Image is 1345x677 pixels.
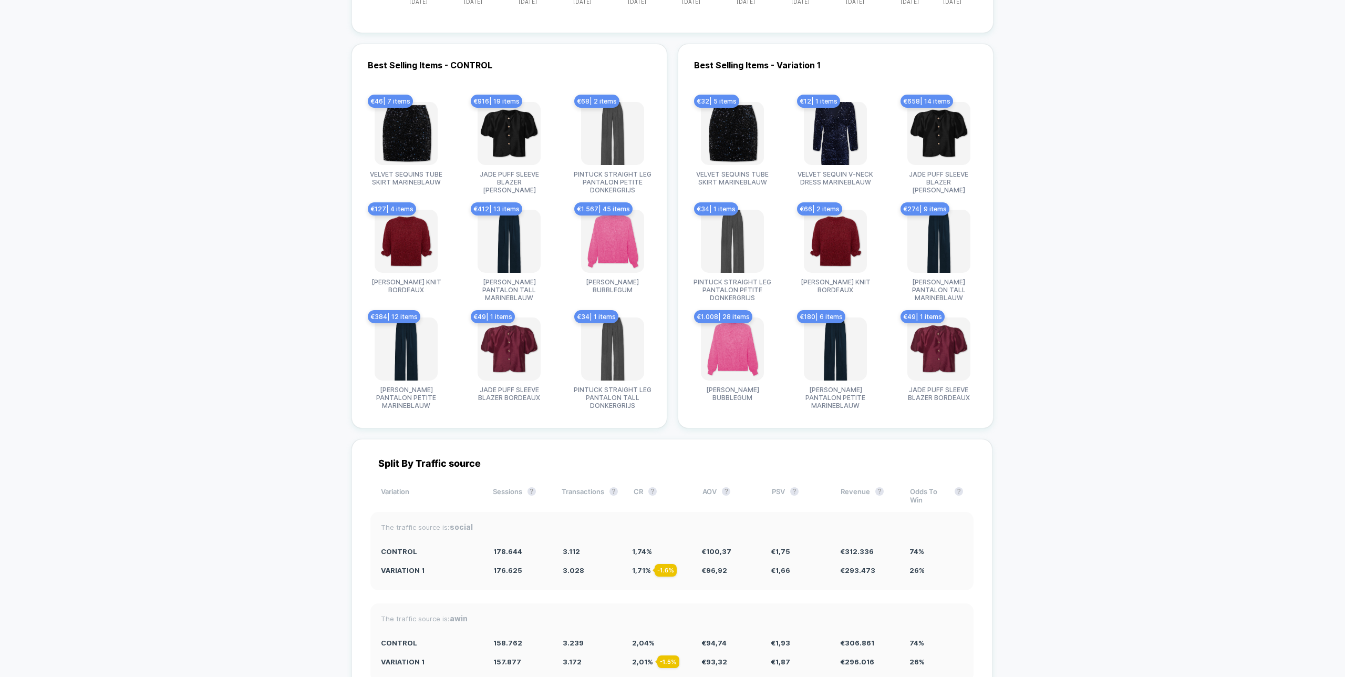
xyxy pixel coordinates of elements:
[771,566,790,575] span: € 1,66
[694,310,752,323] span: € 1.008 | 28 items
[527,487,536,496] button: ?
[493,547,522,556] span: 178.644
[471,202,522,216] span: € 412 | 13 items
[632,547,652,556] span: 1,74 %
[899,278,978,302] span: [PERSON_NAME] PANTALON TALL MARINEBLAUW
[701,566,727,575] span: € 96,92
[701,317,764,381] img: produt
[771,658,790,666] span: € 1,87
[573,278,652,294] span: [PERSON_NAME] BUBBLEGUM
[796,170,875,186] span: VELVET SEQUIN V-NECK DRESS MARINEBLAUW
[771,547,790,556] span: € 1,75
[797,310,845,323] span: € 180 | 6 items
[772,487,825,504] div: PSV
[375,102,438,165] img: produt
[840,566,875,575] span: € 293.473
[657,655,679,668] div: - 1.5 %
[907,210,970,273] img: produt
[771,639,790,647] span: € 1,93
[875,487,884,496] button: ?
[381,522,963,531] div: The traffic source is:
[478,102,541,165] img: produt
[901,202,949,216] span: € 274 | 9 items
[648,487,657,496] button: ?
[367,170,446,186] span: VELVET SEQUINS TUBE SKIRT MARINEBLAUW
[910,487,963,504] div: Odds To Win
[450,614,468,623] strong: awin
[367,386,446,409] span: [PERSON_NAME] PANTALON PETITE MARINEBLAUW
[493,639,522,647] span: 158.762
[381,487,477,504] div: Variation
[796,386,875,409] span: [PERSON_NAME] PANTALON PETITE MARINEBLAUW
[367,278,446,294] span: [PERSON_NAME] KNIT BORDEAUX
[694,202,738,216] span: € 34 | 1 items
[574,95,619,108] span: € 68 | 2 items
[901,95,953,108] span: € 658 | 14 items
[471,310,515,323] span: € 49 | 1 items
[632,566,651,575] span: 1,71 %
[701,102,764,165] img: produt
[634,487,687,504] div: CR
[493,487,546,504] div: Sessions
[563,639,584,647] span: 3.239
[840,547,874,556] span: € 312.336
[370,458,974,469] div: Split By Traffic source
[722,487,730,496] button: ?
[796,278,875,294] span: [PERSON_NAME] KNIT BORDEAUX
[693,386,772,402] span: [PERSON_NAME] BUBBLEGUM
[797,202,842,216] span: € 66 | 2 items
[907,317,970,381] img: produt
[701,639,727,647] span: € 94,74
[478,317,541,381] img: produt
[381,614,963,623] div: The traffic source is:
[841,487,894,504] div: Revenue
[804,210,867,273] img: produt
[368,202,416,216] span: € 127 | 4 items
[907,102,970,165] img: produt
[470,386,549,402] span: JADE PUFF SLEEVE BLAZER BORDEAUX
[562,487,618,504] div: Transactions
[909,639,963,647] div: 74%
[693,278,772,302] span: PINTUCK STRAIGHT LEG PANTALON PETITE DONKERGRIJS
[701,210,764,273] img: produt
[581,102,644,165] img: produt
[581,210,644,273] img: produt
[563,547,580,556] span: 3.112
[804,317,867,381] img: produt
[909,566,963,575] div: 26%
[632,639,655,647] span: 2,04 %
[381,547,478,556] div: CONTROL
[909,658,963,666] div: 26%
[632,658,653,666] span: 2,01 %
[790,487,799,496] button: ?
[381,658,478,666] div: Variation 1
[609,487,618,496] button: ?
[471,95,522,108] span: € 916 | 19 items
[655,564,677,577] div: - 1.6 %
[693,170,772,186] span: VELVET SEQUINS TUBE SKIRT MARINEBLAUW
[909,547,963,556] div: 74%
[573,170,652,194] span: PINTUCK STRAIGHT LEG PANTALON PETITE DONKERGRIJS
[381,639,478,647] div: CONTROL
[899,170,978,194] span: JADE PUFF SLEEVE BLAZER [PERSON_NAME]
[701,658,727,666] span: € 93,32
[381,566,478,575] div: Variation 1
[563,566,584,575] span: 3.028
[368,310,420,323] span: € 384 | 12 items
[901,310,945,323] span: € 49 | 1 items
[368,95,413,108] span: € 46 | 7 items
[804,102,867,165] img: produt
[694,95,739,108] span: € 32 | 5 items
[701,547,731,556] span: € 100,37
[470,278,549,302] span: [PERSON_NAME] PANTALON TALL MARINEBLAUW
[581,317,644,381] img: produt
[563,658,582,666] span: 3.172
[493,658,521,666] span: 157.877
[478,210,541,273] img: produt
[375,317,438,381] img: produt
[573,386,652,409] span: PINTUCK STRAIGHT LEG PANTALON TALL DONKERGRIJS
[955,487,963,496] button: ?
[574,310,618,323] span: € 34 | 1 items
[840,658,874,666] span: € 296.016
[899,386,978,402] span: JADE PUFF SLEEVE BLAZER BORDEAUX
